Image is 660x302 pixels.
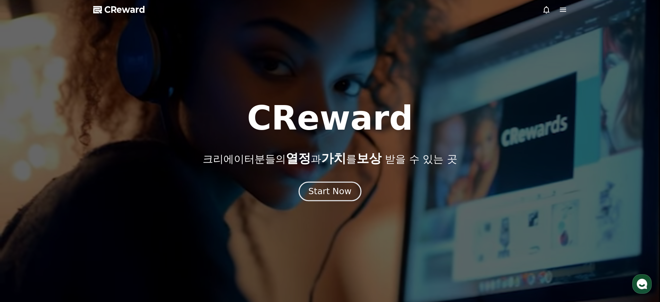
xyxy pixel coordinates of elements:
[46,220,89,237] a: 대화
[357,151,381,165] span: 보상
[299,181,361,201] button: Start Now
[63,231,72,236] span: 대화
[2,220,46,237] a: 홈
[93,4,145,15] a: CReward
[107,230,115,236] span: 설정
[104,4,145,15] span: CReward
[203,152,457,165] p: 크리에이터분들의 과 를 받을 수 있는 곳
[89,220,133,237] a: 설정
[308,185,351,197] div: Start Now
[247,102,413,135] h1: CReward
[300,189,360,196] a: Start Now
[22,230,26,236] span: 홈
[321,151,346,165] span: 가치
[286,151,311,165] span: 열정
